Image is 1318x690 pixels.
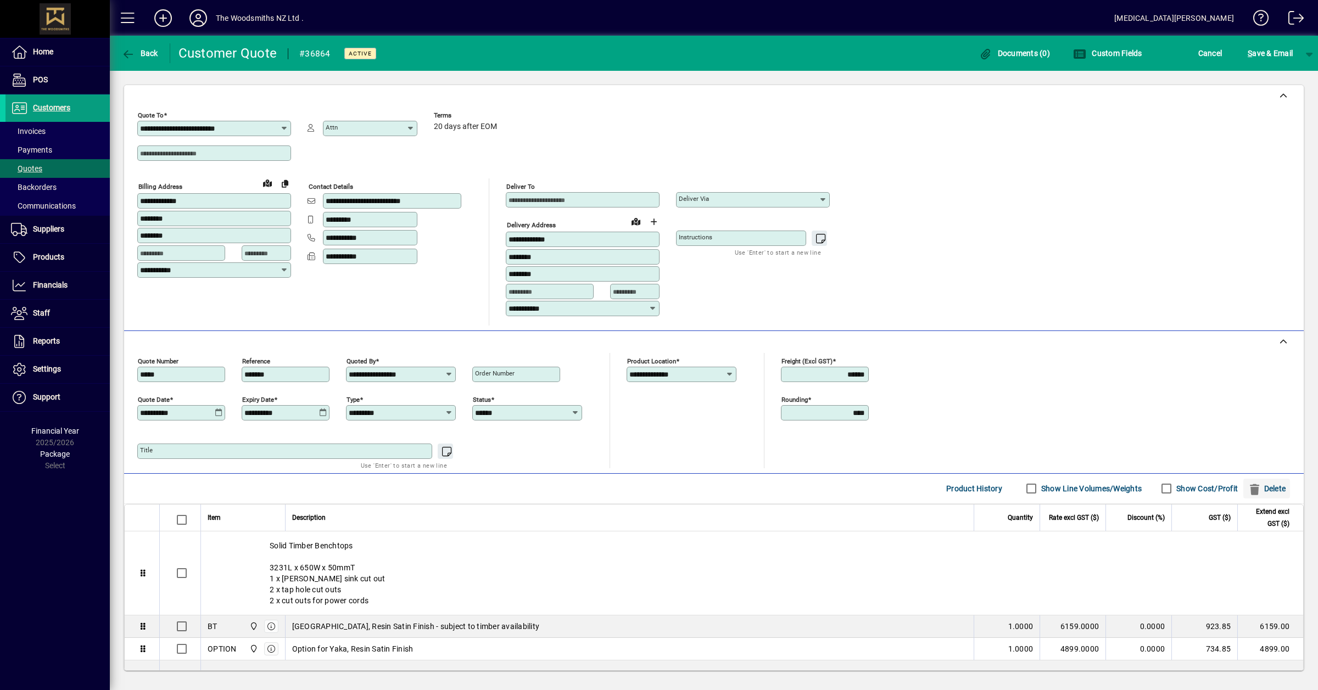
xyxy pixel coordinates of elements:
[276,175,294,192] button: Copy to Delivery address
[1008,621,1034,632] span: 1.0000
[5,159,110,178] a: Quotes
[33,308,50,317] span: Staff
[33,75,48,84] span: POS
[781,357,833,364] mat-label: Freight (excl GST)
[1237,638,1303,660] td: 4899.00
[1127,512,1165,524] span: Discount (%)
[5,178,110,197] a: Backorders
[1105,615,1171,638] td: 0.0000
[1105,638,1171,660] td: 0.0000
[208,512,221,524] span: Item
[349,50,372,57] span: Active
[5,216,110,243] a: Suppliers
[1248,44,1293,62] span: ave & Email
[33,336,60,345] span: Reports
[181,8,216,28] button: Profile
[292,643,414,654] span: Option for Yaka, Resin Satin Finish
[11,145,52,154] span: Payments
[361,459,447,472] mat-hint: Use 'Enter' to start a new line
[1114,9,1234,27] div: [MEDICAL_DATA][PERSON_NAME]
[33,103,70,112] span: Customers
[506,183,535,190] mat-label: Deliver To
[242,357,270,364] mat-label: Reference
[5,300,110,327] a: Staff
[1049,512,1099,524] span: Rate excl GST ($)
[434,112,500,119] span: Terms
[247,643,259,655] span: The Woodsmiths
[110,43,170,63] app-page-header-button: Back
[679,233,712,241] mat-label: Instructions
[1047,621,1099,632] div: 6159.0000
[735,246,821,259] mat-hint: Use 'Enter' to start a new line
[1070,43,1145,63] button: Custom Fields
[627,212,645,230] a: View on map
[1171,615,1237,638] td: 923.85
[146,8,181,28] button: Add
[326,124,338,131] mat-label: Attn
[1171,638,1237,660] td: 734.85
[292,512,326,524] span: Description
[33,225,64,233] span: Suppliers
[140,446,153,454] mat-label: Title
[1248,49,1252,58] span: S
[138,357,178,364] mat-label: Quote number
[119,43,161,63] button: Back
[11,201,76,210] span: Communications
[121,49,158,58] span: Back
[208,621,217,632] div: BT
[1242,43,1298,63] button: Save & Email
[1248,480,1286,497] span: Delete
[1196,43,1225,63] button: Cancel
[1244,506,1289,530] span: Extend excl GST ($)
[1174,483,1238,494] label: Show Cost/Profit
[1243,479,1295,498] app-page-header-button: Delete selection
[1047,643,1099,654] div: 4899.0000
[976,43,1053,63] button: Documents (0)
[138,111,164,119] mat-label: Quote To
[201,531,1303,615] div: Solid Timber Benchtops 3231L x 650W x 50mmT 1 x [PERSON_NAME] sink cut out 2 x tap hole cut outs ...
[475,369,515,377] mat-label: Order number
[5,66,110,94] a: POS
[347,395,360,403] mat-label: Type
[1237,615,1303,638] td: 6159.00
[33,47,53,56] span: Home
[1243,479,1290,498] button: Delete
[1209,512,1231,524] span: GST ($)
[1073,49,1142,58] span: Custom Fields
[627,357,676,364] mat-label: Product location
[979,49,1050,58] span: Documents (0)
[1039,483,1142,494] label: Show Line Volumes/Weights
[1245,2,1269,38] a: Knowledge Base
[5,122,110,141] a: Invoices
[5,384,110,411] a: Support
[178,44,277,62] div: Customer Quote
[33,281,68,289] span: Financials
[292,621,540,632] span: [GEOGRAPHIC_DATA], Resin Satin Finish - subject to timber availability
[216,9,304,27] div: The Woodsmiths NZ Ltd .
[33,253,64,261] span: Products
[1198,44,1222,62] span: Cancel
[242,395,274,403] mat-label: Expiry date
[781,395,808,403] mat-label: Rounding
[259,174,276,192] a: View on map
[5,328,110,355] a: Reports
[247,620,259,632] span: The Woodsmiths
[11,183,57,192] span: Backorders
[299,45,331,63] div: #36864
[1008,643,1034,654] span: 1.0000
[138,395,170,403] mat-label: Quote date
[11,127,46,136] span: Invoices
[5,197,110,215] a: Communications
[679,195,709,203] mat-label: Deliver via
[434,122,497,131] span: 20 days after EOM
[5,356,110,383] a: Settings
[33,364,61,373] span: Settings
[5,38,110,66] a: Home
[5,141,110,159] a: Payments
[1008,512,1033,524] span: Quantity
[942,479,1007,498] button: Product History
[33,392,60,401] span: Support
[40,450,70,458] span: Package
[347,357,376,364] mat-label: Quoted by
[946,480,1002,497] span: Product History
